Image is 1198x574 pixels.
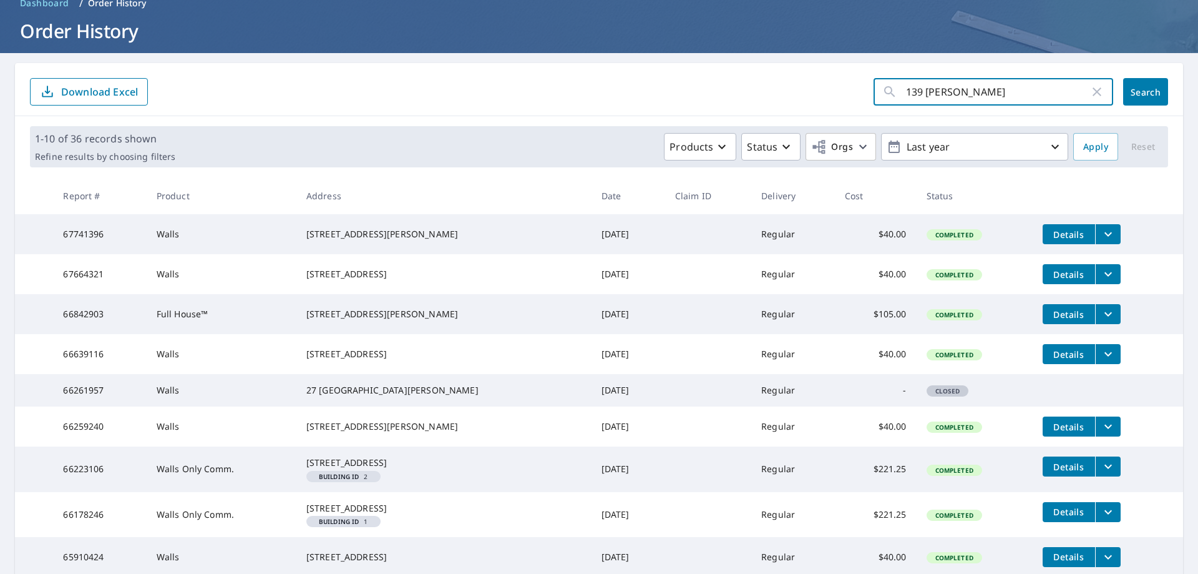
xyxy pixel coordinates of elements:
[751,214,835,254] td: Regular
[53,492,146,537] td: 66178246
[1050,421,1088,433] span: Details
[53,334,146,374] td: 66639116
[751,447,835,492] td: Regular
[30,78,148,106] button: Download Excel
[928,423,981,432] span: Completed
[1043,547,1095,567] button: detailsBtn-65910424
[928,553,981,562] span: Completed
[1095,304,1121,324] button: filesDropdownBtn-66842903
[306,420,582,433] div: [STREET_ADDRESS][PERSON_NAME]
[592,294,665,334] td: [DATE]
[928,466,981,475] span: Completed
[147,294,296,334] td: Full House™
[1123,78,1168,106] button: Search
[1050,506,1088,518] span: Details
[1050,229,1088,240] span: Details
[53,214,146,254] td: 67741396
[751,254,835,294] td: Regular
[835,374,917,407] td: -
[147,214,296,254] td: Walls
[1043,502,1095,522] button: detailsBtn-66178246
[147,254,296,294] td: Walls
[592,447,665,492] td: [DATE]
[811,139,853,155] span: Orgs
[15,18,1183,44] h1: Order History
[902,136,1048,158] p: Last year
[928,387,968,395] span: Closed
[906,74,1089,109] input: Address, Report #, Claim ID, etc.
[747,139,777,154] p: Status
[1050,551,1088,563] span: Details
[741,133,801,161] button: Status
[296,177,592,214] th: Address
[147,447,296,492] td: Walls Only Comm.
[1095,224,1121,244] button: filesDropdownBtn-67741396
[1095,547,1121,567] button: filesDropdownBtn-65910424
[53,447,146,492] td: 66223106
[147,492,296,537] td: Walls Only Comm.
[1095,344,1121,364] button: filesDropdownBtn-66639116
[928,230,981,239] span: Completed
[670,139,713,154] p: Products
[835,447,917,492] td: $221.25
[53,374,146,407] td: 66261957
[311,518,376,525] span: 1
[1083,139,1108,155] span: Apply
[306,384,582,397] div: 27 [GEOGRAPHIC_DATA][PERSON_NAME]
[61,85,138,99] p: Download Excel
[1050,349,1088,360] span: Details
[1133,86,1158,98] span: Search
[1073,133,1118,161] button: Apply
[751,177,835,214] th: Delivery
[53,294,146,334] td: 66842903
[1050,461,1088,473] span: Details
[1043,417,1095,437] button: detailsBtn-66259240
[1095,502,1121,522] button: filesDropdownBtn-66178246
[1050,309,1088,320] span: Details
[928,310,981,319] span: Completed
[35,151,175,162] p: Refine results by choosing filters
[147,177,296,214] th: Product
[806,133,876,161] button: Orgs
[306,348,582,360] div: [STREET_ADDRESS]
[306,551,582,563] div: [STREET_ADDRESS]
[1043,457,1095,477] button: detailsBtn-66223106
[751,334,835,374] td: Regular
[1095,264,1121,284] button: filesDropdownBtn-67664321
[319,473,359,480] em: Building ID
[1043,344,1095,364] button: detailsBtn-66639116
[147,334,296,374] td: Walls
[835,407,917,447] td: $40.00
[592,214,665,254] td: [DATE]
[835,334,917,374] td: $40.00
[1095,417,1121,437] button: filesDropdownBtn-66259240
[928,511,981,520] span: Completed
[881,133,1068,161] button: Last year
[592,374,665,407] td: [DATE]
[835,254,917,294] td: $40.00
[835,214,917,254] td: $40.00
[664,133,736,161] button: Products
[751,407,835,447] td: Regular
[306,457,582,469] div: [STREET_ADDRESS]
[751,294,835,334] td: Regular
[1043,304,1095,324] button: detailsBtn-66842903
[592,334,665,374] td: [DATE]
[53,177,146,214] th: Report #
[311,473,376,480] span: 2
[1050,269,1088,280] span: Details
[306,502,582,515] div: [STREET_ADDRESS]
[1043,264,1095,284] button: detailsBtn-67664321
[1043,224,1095,244] button: detailsBtn-67741396
[665,177,751,214] th: Claim ID
[1095,457,1121,477] button: filesDropdownBtn-66223106
[835,294,917,334] td: $105.00
[751,492,835,537] td: Regular
[751,374,835,407] td: Regular
[35,131,175,146] p: 1-10 of 36 records shown
[592,254,665,294] td: [DATE]
[835,177,917,214] th: Cost
[835,492,917,537] td: $221.25
[319,518,359,525] em: Building ID
[147,407,296,447] td: Walls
